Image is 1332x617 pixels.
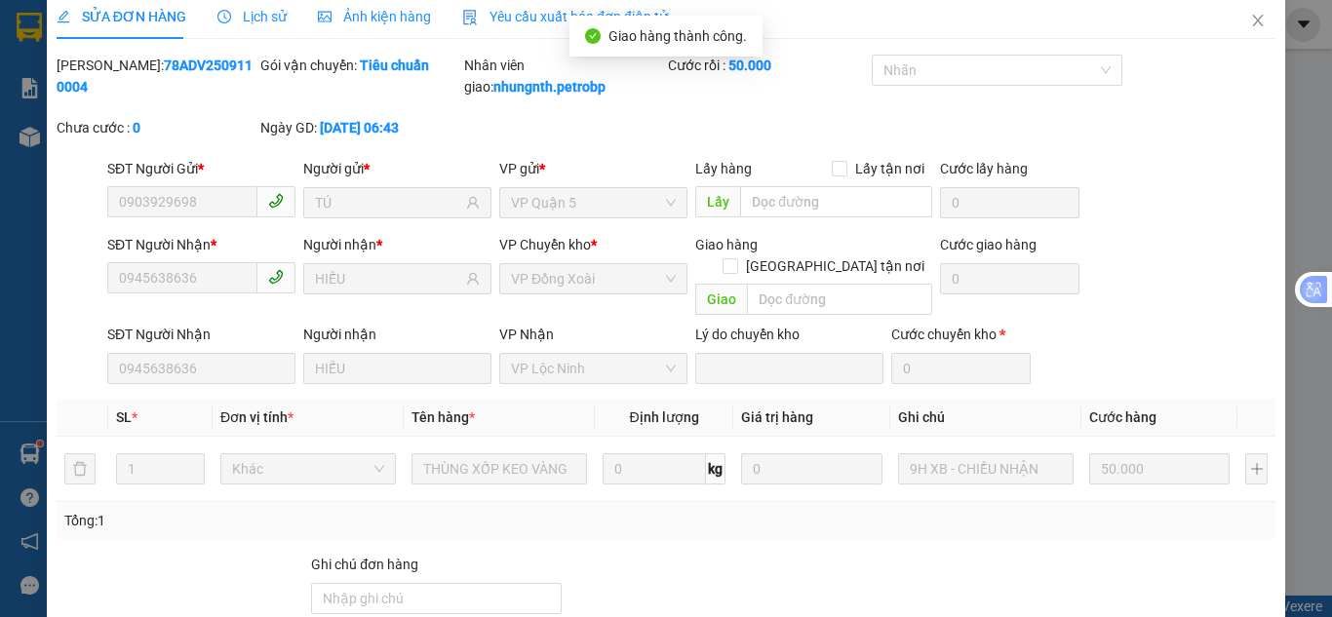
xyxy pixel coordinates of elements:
[10,137,135,159] li: VP VP Lộc Ninh
[493,79,606,95] b: nhungnth.petrobp
[741,409,813,425] span: Giá trị hàng
[462,10,478,25] img: icon
[303,234,491,255] div: Người nhận
[64,453,96,484] button: delete
[499,237,591,252] span: VP Chuyển kho
[499,158,687,179] div: VP gửi
[320,120,399,135] b: [DATE] 06:43
[57,55,256,97] div: [PERSON_NAME]:
[315,192,462,213] input: Tên người gửi
[747,284,932,315] input: Dọc đường
[107,324,295,345] div: SĐT Người Nhận
[741,453,881,484] input: 0
[107,234,295,255] div: SĐT Người Nhận
[1089,453,1230,484] input: 0
[740,186,932,217] input: Dọc đường
[585,28,601,44] span: check-circle
[10,10,283,115] li: [PERSON_NAME][GEOGRAPHIC_DATA]
[940,161,1028,176] label: Cước lấy hàng
[1250,13,1266,28] span: close
[1089,409,1156,425] span: Cước hàng
[217,9,287,24] span: Lịch sử
[315,268,462,289] input: Tên người nhận
[303,324,491,345] div: Người nhận
[107,158,295,179] div: SĐT Người Gửi
[898,453,1074,484] input: Ghi Chú
[695,324,883,345] div: Lý do chuyển kho
[695,237,758,252] span: Giao hàng
[462,9,668,24] span: Yêu cầu xuất hóa đơn điện tử
[695,284,747,315] span: Giao
[64,510,516,531] div: Tổng: 1
[738,255,932,277] span: [GEOGRAPHIC_DATA] tận nơi
[511,188,676,217] span: VP Quận 5
[940,263,1079,294] input: Cước giao hàng
[268,269,284,285] span: phone
[940,187,1079,218] input: Cước lấy hàng
[260,55,460,76] div: Gói vận chuyển:
[891,324,1031,345] div: Cước chuyển kho
[890,399,1081,437] th: Ghi chú
[318,9,431,24] span: Ảnh kiện hàng
[311,557,418,572] label: Ghi chú đơn hàng
[668,55,868,76] div: Cước rồi :
[303,158,491,179] div: Người gửi
[220,409,294,425] span: Đơn vị tính
[217,10,231,23] span: clock-circle
[511,354,676,383] span: VP Lộc Ninh
[466,272,480,286] span: user
[499,324,687,345] div: VP Nhận
[629,409,698,425] span: Định lượng
[116,409,132,425] span: SL
[706,453,725,484] span: kg
[232,454,384,483] span: Khác
[511,264,676,293] span: VP Đồng Xoài
[728,58,771,73] b: 50.000
[411,409,475,425] span: Tên hàng
[260,117,460,138] div: Ngày GD:
[464,55,664,97] div: Nhân viên giao:
[940,237,1037,252] label: Cước giao hàng
[695,186,740,217] span: Lấy
[135,137,259,159] li: VP VP Quận 5
[466,196,480,210] span: user
[411,453,587,484] input: VD: Bàn, Ghế
[57,10,70,23] span: edit
[360,58,429,73] b: Tiêu chuẩn
[318,10,332,23] span: picture
[847,158,932,179] span: Lấy tận nơi
[695,161,752,176] span: Lấy hàng
[133,120,140,135] b: 0
[57,117,256,138] div: Chưa cước :
[311,583,562,614] input: Ghi chú đơn hàng
[608,28,747,44] span: Giao hàng thành công.
[268,193,284,209] span: phone
[57,9,186,24] span: SỬA ĐƠN HÀNG
[1245,453,1268,484] button: plus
